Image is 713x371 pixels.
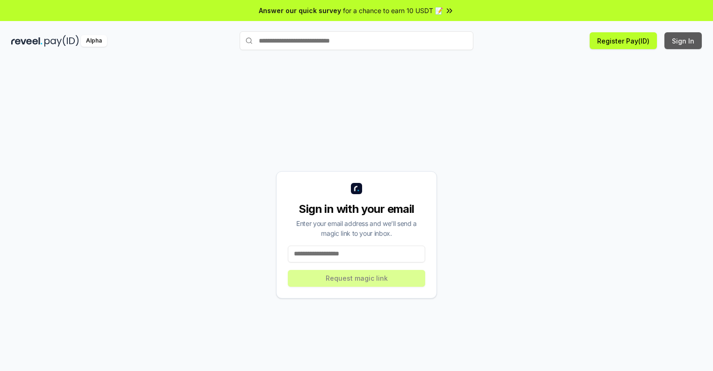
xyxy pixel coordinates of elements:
[664,32,702,49] button: Sign In
[288,218,425,238] div: Enter your email address and we’ll send a magic link to your inbox.
[11,35,43,47] img: reveel_dark
[590,32,657,49] button: Register Pay(ID)
[44,35,79,47] img: pay_id
[259,6,341,15] span: Answer our quick survey
[288,202,425,217] div: Sign in with your email
[81,35,107,47] div: Alpha
[351,183,362,194] img: logo_small
[343,6,443,15] span: for a chance to earn 10 USDT 📝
